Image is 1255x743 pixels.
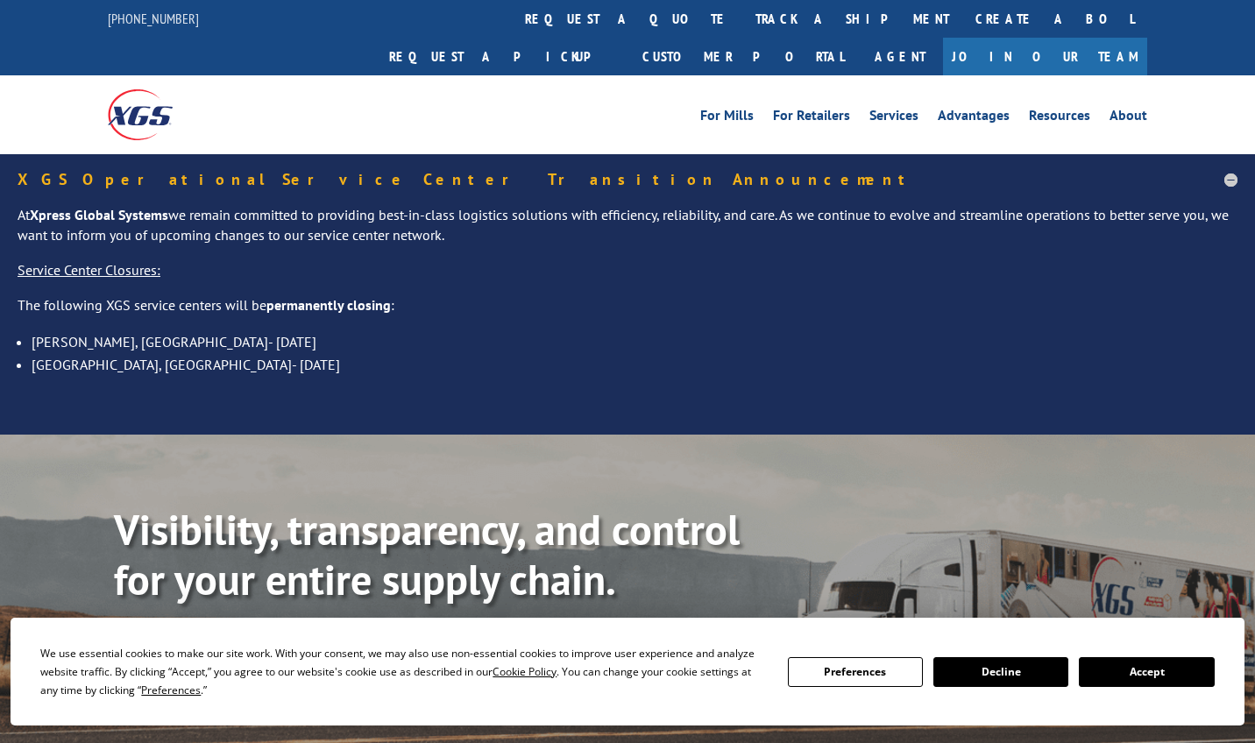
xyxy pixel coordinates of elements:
[933,657,1068,687] button: Decline
[30,206,168,223] strong: Xpress Global Systems
[32,353,1237,376] li: [GEOGRAPHIC_DATA], [GEOGRAPHIC_DATA]- [DATE]
[376,38,629,75] a: Request a pickup
[11,618,1244,725] div: Cookie Consent Prompt
[938,109,1010,128] a: Advantages
[18,205,1237,261] p: At we remain committed to providing best-in-class logistics solutions with efficiency, reliabilit...
[493,664,557,679] span: Cookie Policy
[700,109,754,128] a: For Mills
[18,295,1237,330] p: The following XGS service centers will be :
[18,261,160,279] u: Service Center Closures:
[629,38,857,75] a: Customer Portal
[32,330,1237,353] li: [PERSON_NAME], [GEOGRAPHIC_DATA]- [DATE]
[114,502,740,607] b: Visibility, transparency, and control for your entire supply chain.
[1079,657,1214,687] button: Accept
[1029,109,1090,128] a: Resources
[266,296,391,314] strong: permanently closing
[40,644,766,699] div: We use essential cookies to make our site work. With your consent, we may also use non-essential ...
[1110,109,1147,128] a: About
[773,109,850,128] a: For Retailers
[869,109,918,128] a: Services
[943,38,1147,75] a: Join Our Team
[141,683,201,697] span: Preferences
[18,172,1237,188] h5: XGS Operational Service Center Transition Announcement
[108,10,199,27] a: [PHONE_NUMBER]
[857,38,943,75] a: Agent
[788,657,923,687] button: Preferences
